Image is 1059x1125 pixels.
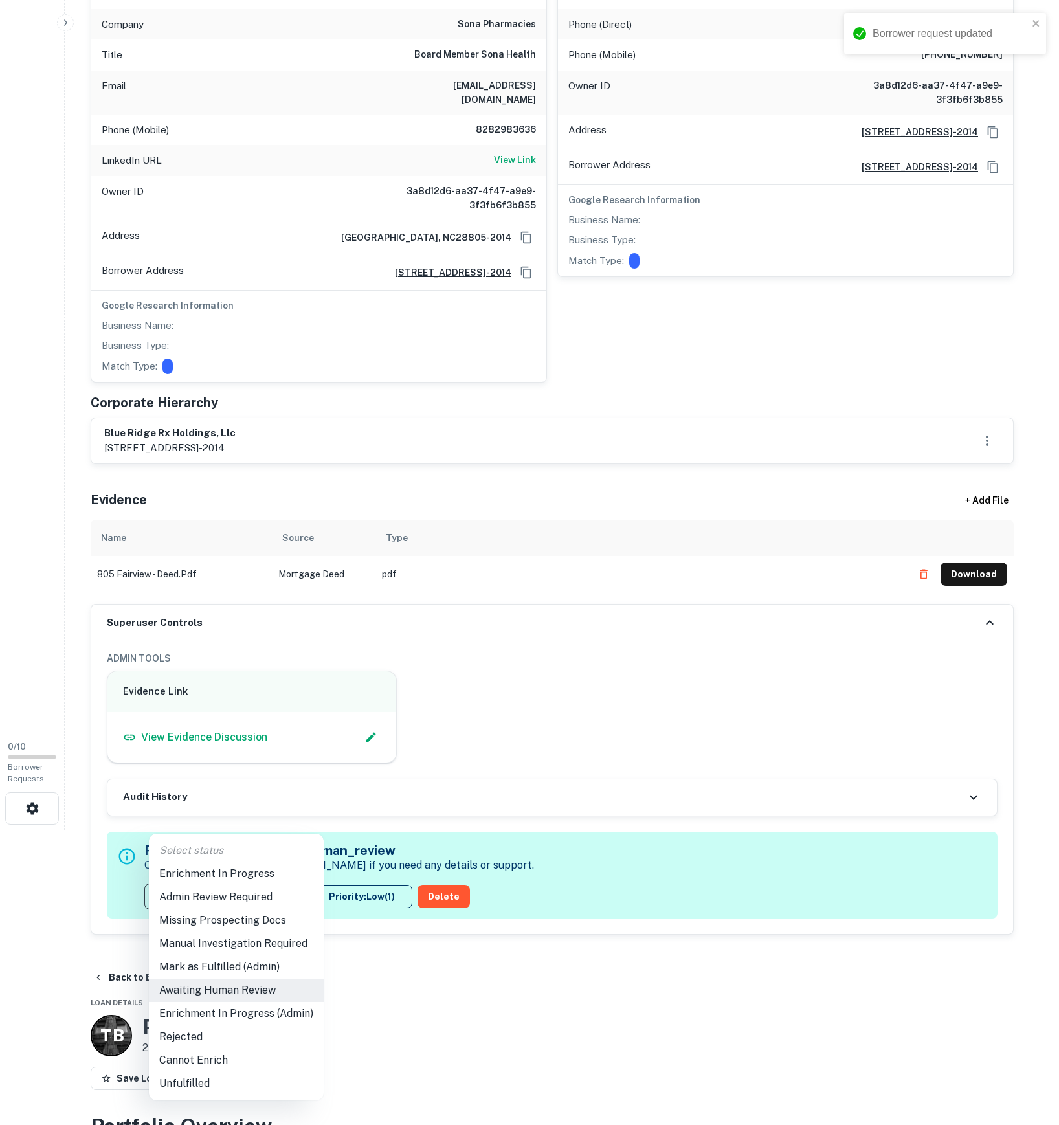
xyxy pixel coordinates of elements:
li: Missing Prospecting Docs [149,909,324,932]
li: Manual Investigation Required [149,932,324,955]
li: Enrichment In Progress (Admin) [149,1002,324,1025]
li: Awaiting Human Review [149,979,324,1002]
div: Borrower request updated [873,26,1028,41]
li: Rejected [149,1025,324,1049]
iframe: Chat Widget [994,1021,1059,1084]
li: Mark as Fulfilled (Admin) [149,955,324,979]
li: Enrichment In Progress [149,862,324,886]
li: Cannot Enrich [149,1049,324,1072]
li: Admin Review Required [149,886,324,909]
li: Unfulfilled [149,1072,324,1095]
button: close [1032,18,1041,30]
